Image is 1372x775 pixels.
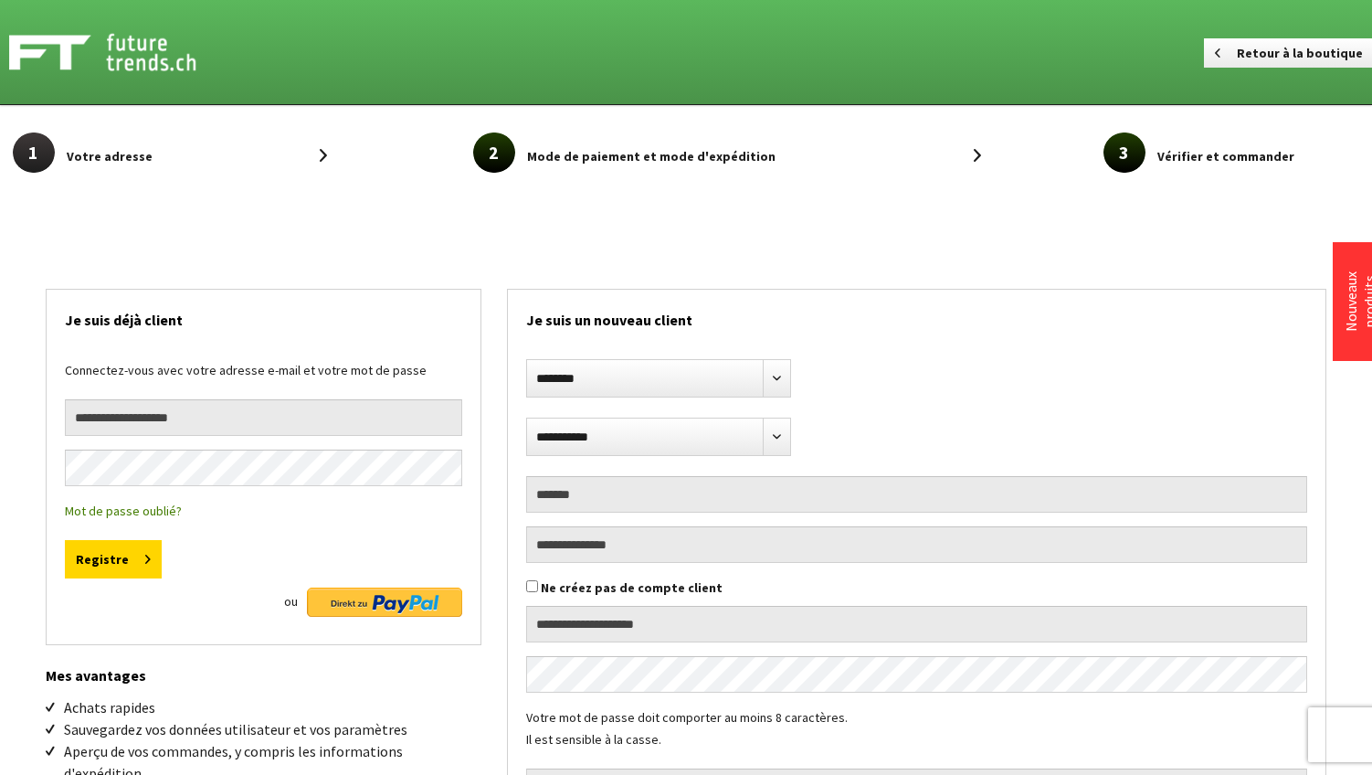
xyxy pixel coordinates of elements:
img: Bouton Directement vers PayPal [307,588,462,617]
font: Retour à la boutique [1237,45,1363,61]
font: Il est sensible à la casse. [526,731,661,748]
font: Connectez-vous avec votre adresse e-mail et votre mot de passe [65,362,427,378]
font: 2 [489,141,499,164]
font: Achats rapides [64,698,155,717]
img: Boutique Futuretrends - aller à la page d'accueil [9,29,237,75]
font: Registre [76,551,129,568]
font: Ne créez pas de compte client [541,579,723,596]
font: Votre mot de passe doit comporter au moins 8 caractères. [526,709,848,726]
font: 3 [1119,141,1129,164]
font: Mes avantages [46,666,146,685]
font: Sauvegardez vos données utilisateur et vos paramètres [64,720,407,738]
font: 1 [28,141,38,164]
a: Mot de passe oublié? [65,503,182,519]
font: Je suis un nouveau client [526,311,692,329]
font: Je suis déjà client [65,311,183,329]
button: Registre [65,540,162,579]
a: Retour à la boutique [1204,38,1372,68]
font: Votre adresse [67,147,153,164]
a: Boutique Futuretrends - aller à la page d'accueil [9,29,336,75]
font: Vérifier et commander [1157,147,1294,164]
font: Mode de paiement et mode d'expédition [527,147,776,164]
font: ou [284,593,298,610]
